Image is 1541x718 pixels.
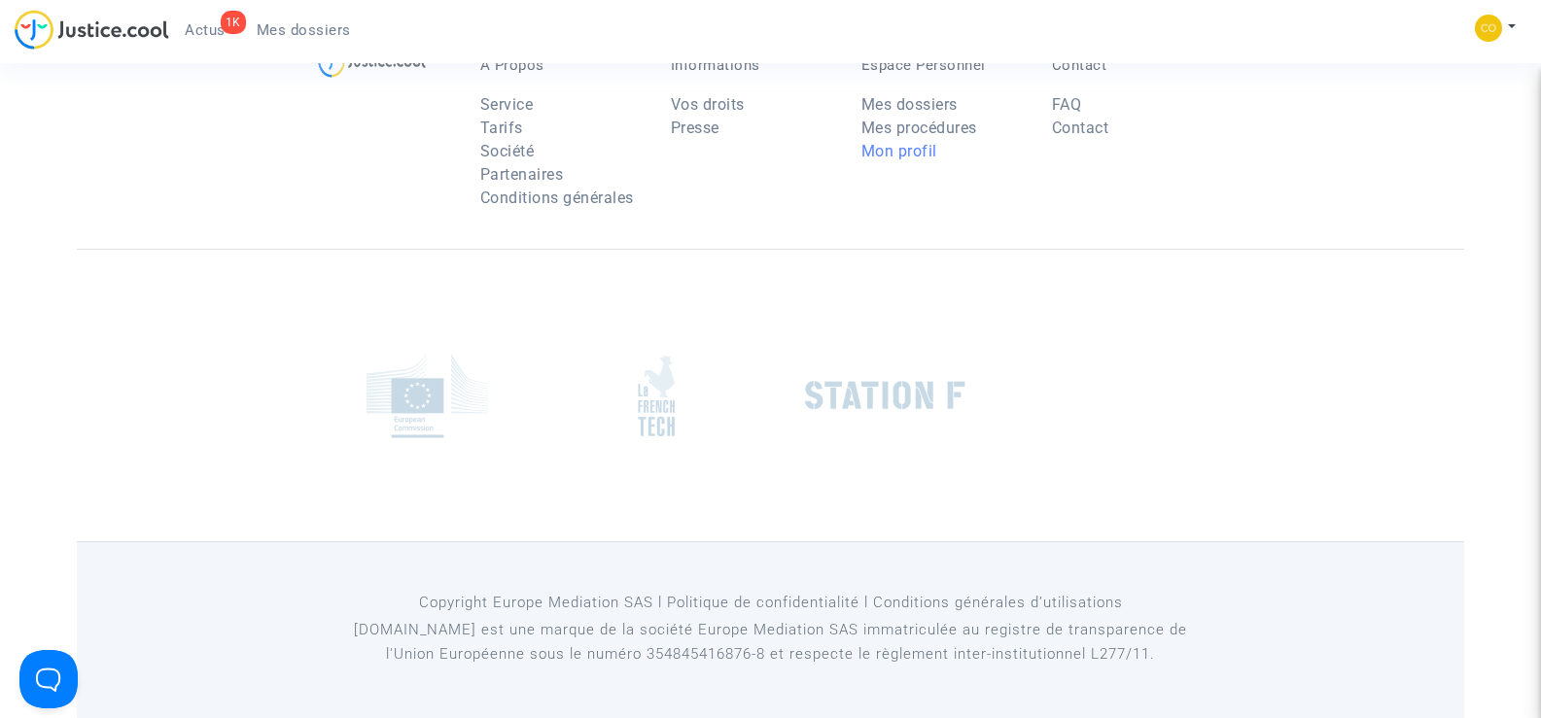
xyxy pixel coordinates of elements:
a: FAQ [1052,95,1082,114]
a: Vos droits [671,95,745,114]
span: Mes dossiers [257,21,351,39]
p: [DOMAIN_NAME] est une marque de la société Europe Mediation SAS immatriculée au registre de tr... [328,618,1213,667]
a: Mes procédures [861,119,977,137]
a: Tarifs [480,119,523,137]
img: 84a266a8493598cb3cce1313e02c3431 [1475,15,1502,42]
iframe: Help Scout Beacon - Open [19,650,78,708]
p: À Propos [480,56,642,74]
a: Conditions générales [480,188,634,207]
a: 1KActus [169,16,241,45]
a: Service [480,95,534,114]
p: Copyright Europe Mediation SAS l Politique de confidentialité l Conditions générales d’utilisa... [328,591,1213,615]
p: Espace Personnel [861,56,1023,74]
img: jc-logo.svg [15,10,169,50]
a: Contact [1052,119,1109,137]
a: Partenaires [480,165,564,184]
a: Société [480,142,535,160]
a: Mon profil [861,142,937,160]
img: europe_commision.png [367,354,488,438]
p: Contact [1052,56,1213,74]
img: stationf.png [805,381,965,410]
p: Informations [671,56,832,74]
a: Mes dossiers [241,16,367,45]
a: Presse [671,119,719,137]
a: Mes dossiers [861,95,958,114]
img: french_tech.png [638,355,675,437]
span: Actus [185,21,226,39]
div: 1K [221,11,246,34]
